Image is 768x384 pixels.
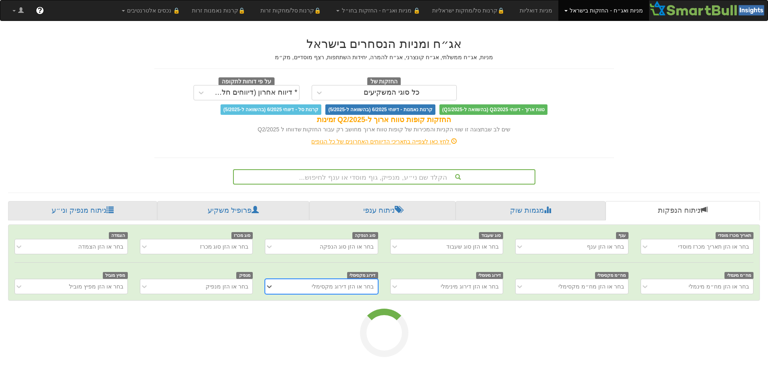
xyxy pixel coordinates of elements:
a: 🔒קרנות סל/מחקות ישראליות [426,0,513,21]
div: בחר או הזן דירוג מקסימלי [312,282,374,291]
div: הקלד שם ני״ע, מנפיק, גוף מוסדי או ענף לחיפוש... [234,170,535,184]
div: * דיווח אחרון (דיווחים חלקיים) [210,89,298,97]
span: דירוג מינימלי [476,272,504,279]
span: ענף [616,232,629,239]
div: בחר או הזן הצמדה [78,243,123,251]
a: 🔒 נכסים אלטרנטיבים [116,0,186,21]
div: בחר או הזן סוג הנפקה [320,243,374,251]
div: שים לב שבתצוגה זו שווי הקניות והמכירות של קופות טווח ארוך מחושב רק עבור החזקות שדווחו ל Q2/2025 [154,125,614,133]
a: ניתוח מנפיק וני״ע [8,201,157,220]
div: לחץ כאן לצפייה בתאריכי הדיווחים האחרונים של כל הגופים [148,137,620,145]
div: בחר או הזן מנפיק [206,282,248,291]
div: בחר או הזן דירוג מינימלי [441,282,499,291]
span: דירוג מקסימלי [347,272,378,279]
span: מח״מ מקסימלי [595,272,629,279]
img: Smartbull [649,0,768,17]
a: ? [30,0,50,21]
a: מגמות שוק [456,201,605,220]
a: ניתוח ענפי [309,201,456,220]
a: פרופיל משקיע [157,201,309,220]
span: מנפיק [236,272,253,279]
h2: אג״ח ומניות הנסחרים בישראל [154,37,614,50]
div: בחר או הזן מח״מ מקסימלי [558,282,624,291]
span: מח״מ מינמלי [724,272,753,279]
div: כל סוגי המשקיעים [364,89,420,97]
div: בחר או הזן סוג שעבוד [446,243,499,251]
a: 🔒קרנות סל/מחקות זרות [254,0,330,21]
span: סוג מכרז [231,232,253,239]
a: 🔒קרנות נאמנות זרות [186,0,254,21]
span: מפיץ מוביל [103,272,128,279]
span: קרנות נאמנות - דיווחי 6/2025 (בהשוואה ל-5/2025) [325,104,435,115]
span: הצמדה [109,232,128,239]
a: 🔒 מניות ואג״ח - החזקות בחו״ל [330,0,426,21]
span: על פי דוחות לתקופה [219,77,275,86]
div: בחר או הזן סוג מכרז [200,243,249,251]
span: סוג שעבוד [479,232,504,239]
div: בחר או הזן ענף [587,243,624,251]
span: סוג הנפקה [352,232,378,239]
div: החזקות קופות טווח ארוך ל-Q2/2025 זמינות [154,115,614,125]
a: ניתוח הנפקות [606,201,760,220]
div: בחר או הזן מח״מ מינמלי [689,282,749,291]
span: החזקות של [367,77,401,86]
span: ? [37,6,42,15]
a: מניות דואליות [514,0,558,21]
h5: מניות, אג״ח ממשלתי, אג״ח קונצרני, אג״ח להמרה, יחידות השתתפות, רצף מוסדיים, מק״מ [154,54,614,60]
span: תאריך מכרז מוסדי [716,232,753,239]
span: קרנות סל - דיווחי 6/2025 (בהשוואה ל-5/2025) [221,104,321,115]
span: טווח ארוך - דיווחי Q2/2025 (בהשוואה ל-Q1/2025) [439,104,547,115]
div: בחר או הזן מפיץ מוביל [69,282,123,291]
div: בחר או הזן תאריך מכרז מוסדי [678,243,749,251]
a: מניות ואג״ח - החזקות בישראל [558,0,649,21]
